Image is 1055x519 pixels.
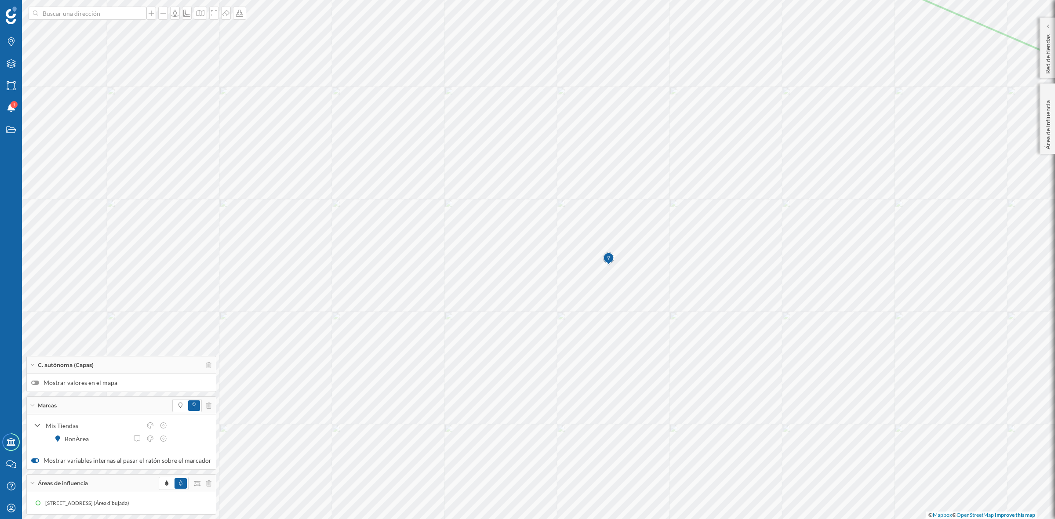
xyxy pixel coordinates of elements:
[995,512,1035,518] a: Improve this map
[38,402,57,410] span: Marcas
[31,378,211,387] label: Mostrar valores en el mapa
[31,456,211,465] label: Mostrar variables internas al pasar el ratón sobre el marcador
[13,100,15,109] span: 1
[65,434,93,443] div: BonÀrea
[45,499,134,508] div: [STREET_ADDRESS] (Área dibujada)
[1044,97,1052,149] p: Área de influencia
[38,361,94,369] span: C. autónoma (Capas)
[1044,31,1052,74] p: Red de tiendas
[603,250,614,268] img: Marker
[926,512,1037,519] div: © ©
[46,421,142,430] div: Mis Tiendas
[6,7,17,24] img: Geoblink Logo
[957,512,994,518] a: OpenStreetMap
[38,479,88,487] span: Áreas de influencia
[933,512,952,518] a: Mapbox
